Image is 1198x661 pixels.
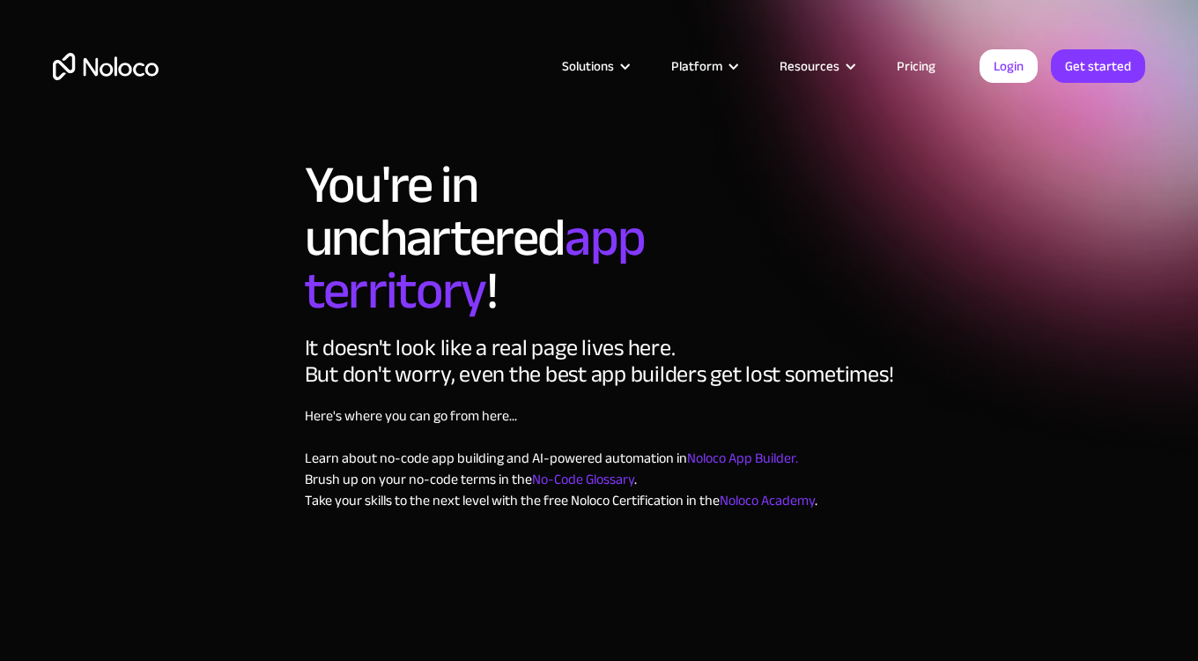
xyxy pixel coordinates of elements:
[305,159,789,317] h1: You're in unchartered !
[649,55,758,78] div: Platform
[562,55,614,78] div: Solutions
[305,189,646,340] span: app territory
[540,55,649,78] div: Solutions
[305,405,817,511] p: Here's where you can go from here... Learn about no-code app building and AI-powered automation i...
[1051,49,1145,83] a: Get started
[758,55,875,78] div: Resources
[53,53,159,80] a: home
[875,55,958,78] a: Pricing
[687,445,798,472] a: Noloco App Builder.
[305,335,894,388] div: It doesn't look like a real page lives here. But don't worry, even the best app builders get lost...
[532,466,634,493] a: No-Code Glossary
[720,487,815,514] a: Noloco Academy
[780,55,839,78] div: Resources
[671,55,722,78] div: Platform
[980,49,1038,83] a: Login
